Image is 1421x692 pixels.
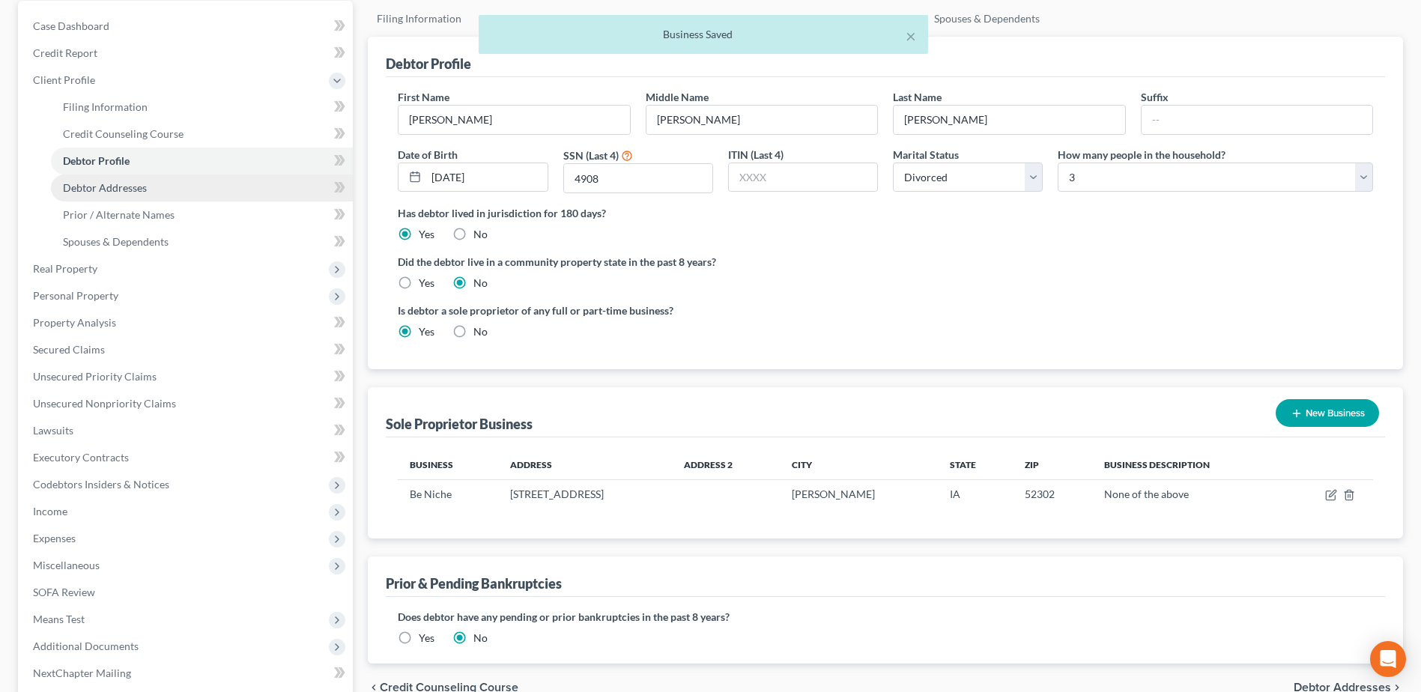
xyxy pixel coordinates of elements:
[63,208,175,221] span: Prior / Alternate Names
[21,309,353,336] a: Property Analysis
[398,449,497,479] th: Business
[419,276,434,291] label: Yes
[1276,399,1379,427] button: New Business
[51,201,353,228] a: Prior / Alternate Names
[498,449,673,479] th: Address
[33,505,67,518] span: Income
[694,1,796,37] a: Debtor Addresses
[33,559,100,571] span: Miscellaneous
[938,480,1012,509] td: IA
[33,586,95,598] span: SOFA Review
[1092,480,1284,509] td: None of the above
[63,100,148,113] span: Filing Information
[398,205,1373,221] label: Has debtor lived in jurisdiction for 180 days?
[894,106,1124,134] input: --
[473,324,488,339] label: No
[893,147,959,163] label: Marital Status
[33,262,97,275] span: Real Property
[21,579,353,606] a: SOFA Review
[63,181,147,194] span: Debtor Addresses
[780,449,939,479] th: City
[21,13,353,40] a: Case Dashboard
[1013,449,1093,479] th: Zip
[893,89,942,105] label: Last Name
[33,613,85,625] span: Means Test
[386,415,533,433] div: Sole Proprietor Business
[33,640,139,652] span: Additional Documents
[63,154,130,167] span: Debtor Profile
[470,1,609,37] a: Credit Counseling Course
[63,235,169,248] span: Spouses & Dependents
[398,147,458,163] label: Date of Birth
[906,27,916,45] button: ×
[419,227,434,242] label: Yes
[1058,147,1225,163] label: How many people in the household?
[33,532,76,544] span: Expenses
[51,94,353,121] a: Filing Information
[33,316,116,329] span: Property Analysis
[646,89,709,105] label: Middle Name
[368,1,470,37] a: Filing Information
[33,478,169,491] span: Codebtors Insiders & Notices
[33,73,95,86] span: Client Profile
[51,148,353,174] a: Debtor Profile
[33,424,73,437] span: Lawsuits
[938,449,1012,479] th: State
[473,631,488,646] label: No
[646,106,877,134] input: M.I
[21,336,353,363] a: Secured Claims
[1092,449,1284,479] th: Business Description
[498,480,673,509] td: [STREET_ADDRESS]
[33,667,131,679] span: NextChapter Mailing
[21,417,353,444] a: Lawsuits
[491,27,916,42] div: Business Saved
[564,164,712,192] input: XXXX
[398,254,1373,270] label: Did the debtor live in a community property state in the past 8 years?
[780,480,939,509] td: [PERSON_NAME]
[51,174,353,201] a: Debtor Addresses
[609,1,694,37] a: Debtor Profile
[398,303,878,318] label: Is debtor a sole proprietor of any full or part-time business?
[672,449,780,479] th: Address 2
[21,390,353,417] a: Unsecured Nonpriority Claims
[1141,89,1169,105] label: Suffix
[398,89,449,105] label: First Name
[419,324,434,339] label: Yes
[33,397,176,410] span: Unsecured Nonpriority Claims
[386,55,471,73] div: Debtor Profile
[33,289,118,302] span: Personal Property
[728,147,784,163] label: ITIN (Last 4)
[729,163,877,192] input: XXXX
[399,106,629,134] input: --
[386,574,562,592] div: Prior & Pending Bankruptcies
[51,121,353,148] a: Credit Counseling Course
[398,609,1373,625] label: Does debtor have any pending or prior bankruptcies in the past 8 years?
[398,480,497,509] td: Be Niche
[563,148,619,163] label: SSN (Last 4)
[426,163,547,192] input: MM/DD/YYYY
[1142,106,1372,134] input: --
[925,1,1049,37] a: Spouses & Dependents
[1013,480,1093,509] td: 52302
[796,1,925,37] a: Prior / Alternate Names
[473,276,488,291] label: No
[51,228,353,255] a: Spouses & Dependents
[419,631,434,646] label: Yes
[1370,641,1406,677] div: Open Intercom Messenger
[33,451,129,464] span: Executory Contracts
[33,370,157,383] span: Unsecured Priority Claims
[21,444,353,471] a: Executory Contracts
[33,343,105,356] span: Secured Claims
[21,660,353,687] a: NextChapter Mailing
[473,227,488,242] label: No
[63,127,184,140] span: Credit Counseling Course
[21,363,353,390] a: Unsecured Priority Claims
